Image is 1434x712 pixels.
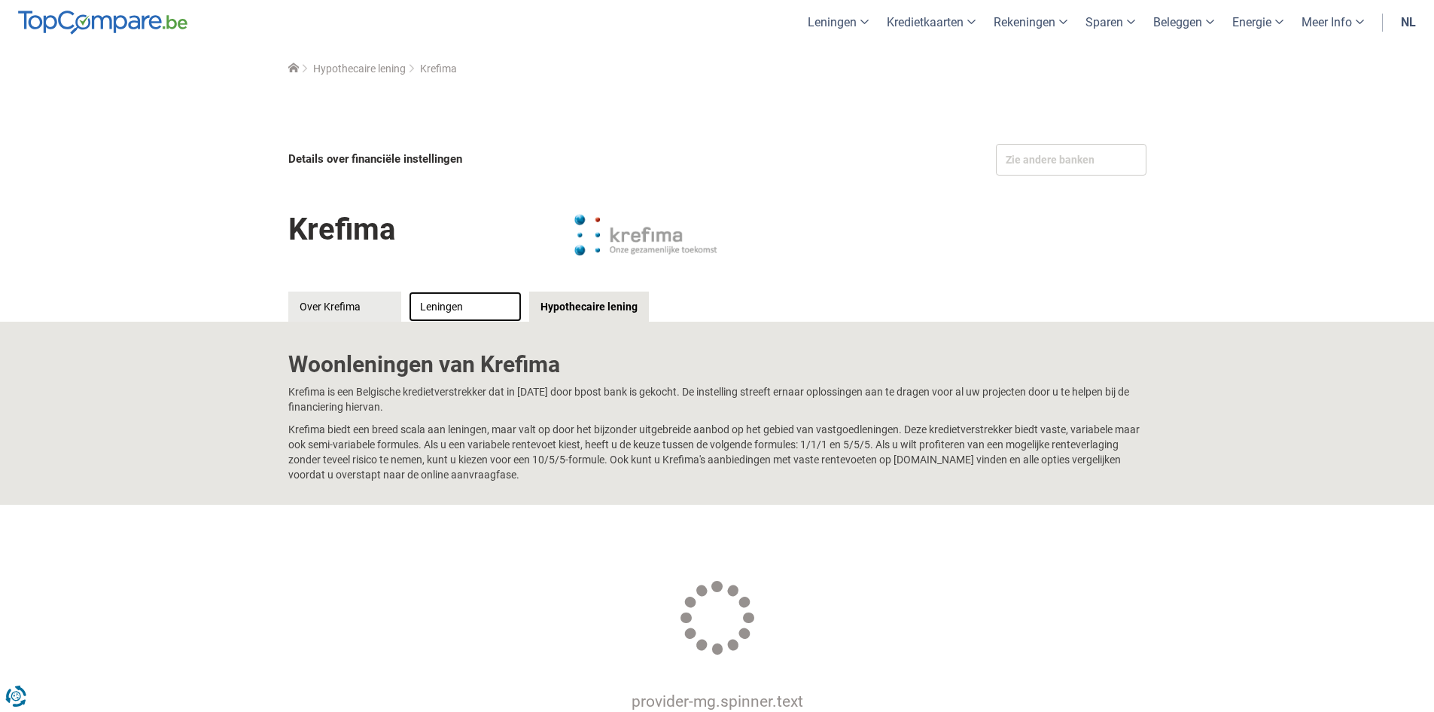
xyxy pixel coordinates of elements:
a: Hypothecaire lening [529,292,649,322]
div: Zie andere banken [996,144,1146,176]
a: Hypothecaire lening [313,63,406,75]
a: Leningen [409,292,522,322]
b: Woonleningen van Krefima [288,351,560,377]
a: Over Krefima [288,292,401,322]
h1: Krefima [288,201,395,258]
p: Krefima is een Belgische kredietverstrekker dat in [DATE] door bpost bank is gekocht. De instelli... [288,384,1146,414]
img: Krefima [571,197,721,273]
img: TopCompare [18,11,187,35]
p: Krefima biedt een breed scala aan leningen, maar valt op door het bijzonder uitgebreide aanbod op... [288,422,1146,482]
a: Home [288,63,299,75]
span: Krefima [420,63,457,75]
div: Details over financiële instellingen [288,144,713,175]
